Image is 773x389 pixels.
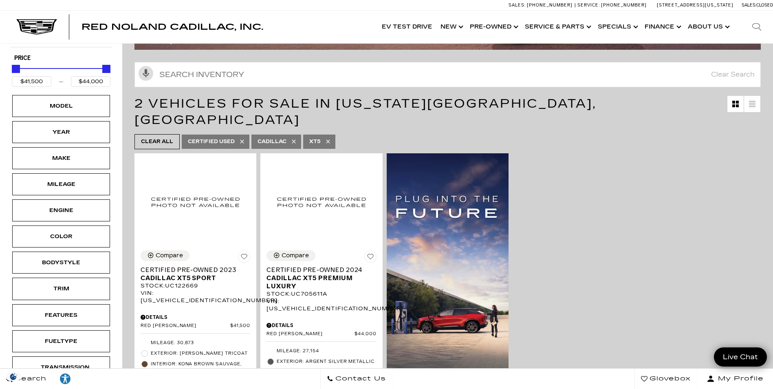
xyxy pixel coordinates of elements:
[575,3,649,7] a: Service: [PHONE_NUMBER]
[436,11,466,43] a: New
[697,369,773,389] button: Open user profile menu
[41,284,81,293] div: Trim
[141,159,250,244] img: 2023 Cadillac XT5 Sport
[156,252,183,259] div: Compare
[509,2,526,8] span: Sales:
[12,225,110,248] div: ColorColor
[355,331,377,337] span: $44,000
[12,65,20,73] div: Minimum Price
[277,358,376,366] span: Exterior: Argent Silver Metallic
[12,121,110,143] div: YearYear
[756,2,773,8] span: Closed
[719,352,762,362] span: Live Chat
[527,2,573,8] span: [PHONE_NUMBER]
[41,102,81,111] div: Model
[141,290,250,304] div: VIN: [US_VEHICLE_IDENTIFICATION_NUMBER]
[12,304,110,326] div: FeaturesFeatures
[266,322,376,329] div: Pricing Details - Certified Pre-Owned 2024 Cadillac XT5 Premium Luxury
[12,147,110,169] div: MakeMake
[684,11,732,43] a: About Us
[53,369,78,389] a: Explore your accessibility options
[634,369,697,389] a: Glovebox
[41,363,81,372] div: Transmission
[12,356,110,378] div: TransmissionTransmission
[12,278,110,300] div: TrimTrim
[714,347,767,367] a: Live Chat
[266,290,376,298] div: Stock : UC705611A
[258,137,286,147] span: Cadillac
[141,137,173,147] span: Clear All
[81,23,263,31] a: Red Noland Cadillac, Inc.
[333,373,386,385] span: Contact Us
[81,22,263,32] span: Red Noland Cadillac, Inc.
[41,154,81,163] div: Make
[364,250,377,266] button: Save Vehicle
[53,373,77,385] div: Explore your accessibility options
[13,373,46,385] span: Search
[141,250,189,261] button: Compare Vehicle
[230,323,251,329] span: $41,500
[41,337,81,346] div: Fueltype
[12,199,110,221] div: EngineEngine
[378,11,436,43] a: EV Test Drive
[41,180,81,189] div: Mileage
[141,338,250,348] li: Mileage: 30,873
[309,137,321,147] span: XT5
[282,252,309,259] div: Compare
[12,252,110,274] div: BodystyleBodystyle
[141,323,230,329] span: Red [PERSON_NAME]
[4,372,23,381] section: Click to Open Cookie Consent Modal
[41,232,81,241] div: Color
[647,373,691,385] span: Glovebox
[12,62,110,87] div: Price
[41,311,81,320] div: Features
[188,137,235,147] span: Certified Used
[320,369,392,389] a: Contact Us
[509,3,575,7] a: Sales: [PHONE_NUMBER]
[521,11,594,43] a: Service & Parts
[266,250,315,261] button: Compare Vehicle
[266,159,376,244] img: 2024 Cadillac XT5 Premium Luxury
[12,95,110,117] div: ModelModel
[151,360,250,385] span: Interior: Kona Brown Sauvage, Leather seats with mini-perforated inserts
[141,323,250,329] a: Red [PERSON_NAME] $41,500
[266,331,355,337] span: Red [PERSON_NAME]
[266,274,370,290] span: Cadillac XT5 Premium Luxury
[12,330,110,352] div: FueltypeFueltype
[134,62,761,87] input: Search Inventory
[577,2,600,8] span: Service:
[4,372,23,381] img: Opt-Out Icon
[238,250,250,266] button: Save Vehicle
[102,65,110,73] div: Maximum Price
[41,128,81,137] div: Year
[12,76,51,87] input: Minimum
[601,2,647,8] span: [PHONE_NUMBER]
[641,11,684,43] a: Finance
[151,349,250,358] span: Exterior: [PERSON_NAME] Tricoat
[141,274,244,282] span: Cadillac XT5 Sport
[71,76,110,87] input: Maximum
[141,282,250,290] div: Stock : UC122669
[14,55,108,62] h5: Price
[266,266,370,274] span: Certified Pre-Owned 2024
[41,258,81,267] div: Bodystyle
[266,266,376,290] a: Certified Pre-Owned 2024Cadillac XT5 Premium Luxury
[12,173,110,195] div: MileageMileage
[742,2,756,8] span: Sales:
[141,266,244,274] span: Certified Pre-Owned 2023
[466,11,521,43] a: Pre-Owned
[139,66,153,81] svg: Click to toggle on voice search
[16,19,57,35] img: Cadillac Dark Logo with Cadillac White Text
[134,96,597,127] span: 2 Vehicles for Sale in [US_STATE][GEOGRAPHIC_DATA], [GEOGRAPHIC_DATA]
[594,11,641,43] a: Specials
[715,373,764,385] span: My Profile
[266,298,376,312] div: VIN: [US_VEHICLE_IDENTIFICATION_NUMBER]
[41,206,81,215] div: Engine
[141,266,250,282] a: Certified Pre-Owned 2023Cadillac XT5 Sport
[727,96,744,112] a: Grid View
[657,2,733,8] a: [STREET_ADDRESS][US_STATE]
[266,346,376,356] li: Mileage: 27,154
[141,314,250,321] div: Pricing Details - Certified Pre-Owned 2023 Cadillac XT5 Sport
[266,331,376,337] a: Red [PERSON_NAME] $44,000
